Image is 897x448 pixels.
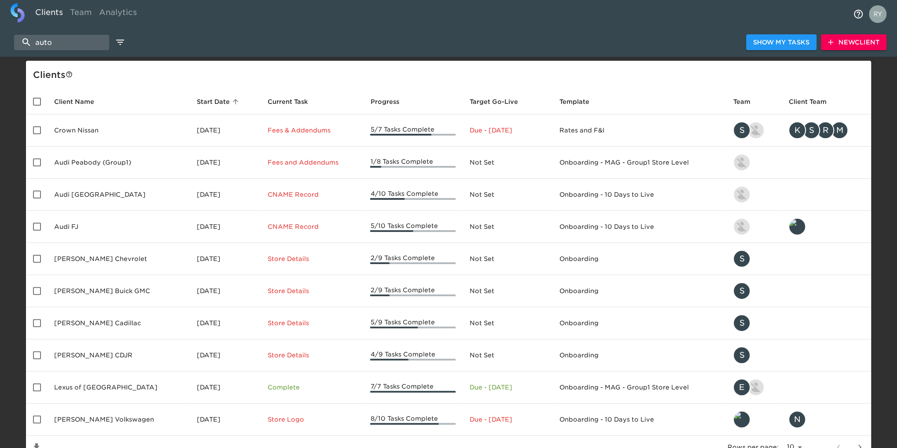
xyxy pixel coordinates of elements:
div: S [733,282,750,300]
div: M [831,121,848,139]
td: 1/8 Tasks Complete [363,147,462,179]
td: Not Set [463,307,552,339]
div: E [733,378,750,396]
td: [PERSON_NAME] Cadillac [47,307,190,339]
td: [PERSON_NAME] Chevrolet [47,243,190,275]
div: savannah@roadster.com, austin@roadster.com [733,121,774,139]
img: austin@roadster.com [748,122,764,138]
button: NewClient [821,34,886,51]
td: [PERSON_NAME] Volkswagen [47,404,190,436]
td: [DATE] [190,307,261,339]
div: kevin.lo@roadster.com [733,186,774,203]
td: [DATE] [190,243,261,275]
td: Audi [GEOGRAPHIC_DATA] [47,179,190,211]
p: Due - [DATE] [470,383,545,392]
div: S [733,250,750,268]
p: Store Details [268,254,357,263]
p: Store Details [268,319,357,327]
p: Due - [DATE] [470,415,545,424]
p: Fees and Addendums [268,158,357,167]
td: Not Set [463,275,552,307]
td: Onboarding - 10 Days to Live [552,404,726,436]
div: savannah@roadster.com [733,314,774,332]
td: Crown Nissan [47,114,190,147]
div: savannah@roadster.com [733,346,774,364]
img: nikko.foster@roadster.com [734,154,750,170]
span: Current Task [268,96,320,107]
p: Store Logo [268,415,357,424]
td: Onboarding - MAG - Group1 Store Level [552,147,726,179]
div: nikko.foster@roadster.com [733,154,774,171]
td: 2/9 Tasks Complete [363,275,462,307]
td: 4/10 Tasks Complete [363,179,462,211]
div: leland@roadster.com [788,218,864,235]
a: Team [66,3,96,25]
span: Show My Tasks [753,37,809,48]
td: [DATE] [190,404,261,436]
td: 5/9 Tasks Complete [363,307,462,339]
td: [DATE] [190,114,261,147]
div: Client s [33,68,868,82]
td: 4/9 Tasks Complete [363,339,462,371]
div: savannah@roadster.com [733,282,774,300]
td: Onboarding [552,275,726,307]
td: Not Set [463,147,552,179]
td: [PERSON_NAME] Buick GMC [47,275,190,307]
p: Store Details [268,351,357,360]
td: [PERSON_NAME] CDJR [47,339,190,371]
div: N [788,411,806,428]
input: search [14,35,109,50]
div: emily@roadster.com, nikko.foster@roadster.com [733,378,774,396]
td: Onboarding - MAG - Group1 Store Level [552,371,726,404]
span: Client Team [788,96,838,107]
div: S [802,121,820,139]
td: Audi FJ [47,211,190,243]
p: Complete [268,383,357,392]
div: K [788,121,806,139]
td: Onboarding - 10 Days to Live [552,179,726,211]
td: [DATE] [190,371,261,404]
td: 2/9 Tasks Complete [363,243,462,275]
td: Audi Peabody (Group1) [47,147,190,179]
td: Lexus of [GEOGRAPHIC_DATA] [47,371,190,404]
span: Team [733,96,761,107]
img: kevin.lo@roadster.com [734,219,750,235]
td: [DATE] [190,211,261,243]
div: S [733,346,750,364]
td: Onboarding [552,339,726,371]
td: Not Set [463,179,552,211]
td: Not Set [463,339,552,371]
td: [DATE] [190,339,261,371]
td: 8/10 Tasks Complete [363,404,462,436]
td: Onboarding [552,243,726,275]
p: CNAME Record [268,190,357,199]
div: savannah@roadster.com [733,250,774,268]
img: logo [11,3,25,22]
img: leland@roadster.com [789,219,805,235]
a: Clients [32,3,66,25]
td: 5/7 Tasks Complete [363,114,462,147]
p: Due - [DATE] [470,126,545,135]
div: nstreit@armstrongvw.com [788,411,864,428]
div: kwilson@crowncars.com, sparent@crowncars.com, rrobins@crowncars.com, mcooley@crowncars.com [788,121,864,139]
td: 7/7 Tasks Complete [363,371,462,404]
td: [DATE] [190,147,261,179]
img: kevin.lo@roadster.com [734,187,750,202]
td: Not Set [463,211,552,243]
button: Show My Tasks [746,34,816,51]
a: Analytics [96,3,140,25]
img: nikko.foster@roadster.com [748,379,764,395]
p: Store Details [268,286,357,295]
td: Onboarding [552,307,726,339]
span: Template [559,96,600,107]
span: New Client [828,37,879,48]
td: [DATE] [190,179,261,211]
img: Profile [869,5,886,23]
span: Client Name [54,96,106,107]
div: kevin.lo@roadster.com [733,218,774,235]
div: leland@roadster.com [733,411,774,428]
p: Fees & Addendums [268,126,357,135]
button: notifications [848,4,869,25]
td: Rates and F&I [552,114,726,147]
p: CNAME Record [268,222,357,231]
